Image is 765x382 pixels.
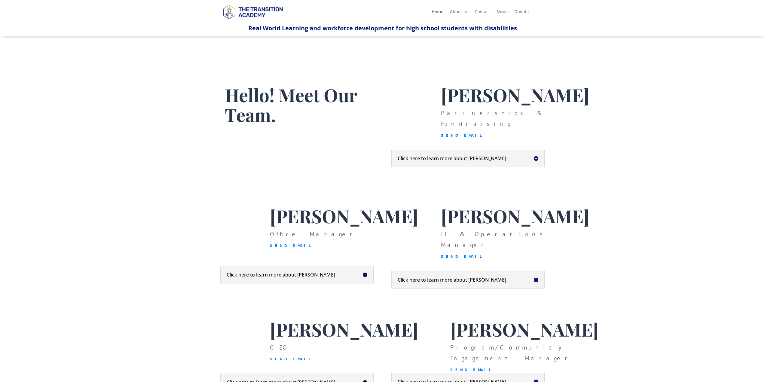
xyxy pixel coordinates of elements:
a: Home [432,10,443,16]
img: TTA Brand_TTA Primary Logo_Horizontal_Light BG [220,1,285,23]
a: Send Email [270,356,311,362]
p: IT & Operations Manager [441,229,589,262]
h5: Click here to learn more about [PERSON_NAME] [398,277,538,282]
span: [PERSON_NAME] [450,317,598,341]
div: CEO [270,342,418,365]
a: Send Email [441,254,482,259]
span: [PERSON_NAME] [270,317,418,341]
span: [PERSON_NAME] [270,204,418,228]
span: [PERSON_NAME] [441,83,589,107]
h5: Click here to learn more about [PERSON_NAME] [227,272,367,277]
a: Send Email [441,133,482,138]
p: Program/Community Engagement Manager [450,342,598,381]
a: Logo-Noticias [220,18,285,24]
span: Partnerships & Fundraising [441,109,542,128]
span: Hello! Meet Our Team. [225,83,357,127]
a: Contact [475,10,490,16]
a: Send Email [270,243,311,248]
a: Donate [514,10,529,16]
span: [PERSON_NAME] [441,204,589,228]
p: Office Manager [270,229,418,251]
a: News [497,10,508,16]
h5: Click here to learn more about [PERSON_NAME] [398,156,538,161]
a: Send Email [450,367,491,372]
a: About [450,10,468,16]
span: Real World Learning and workforce development for high school students with disabilities [248,24,517,32]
